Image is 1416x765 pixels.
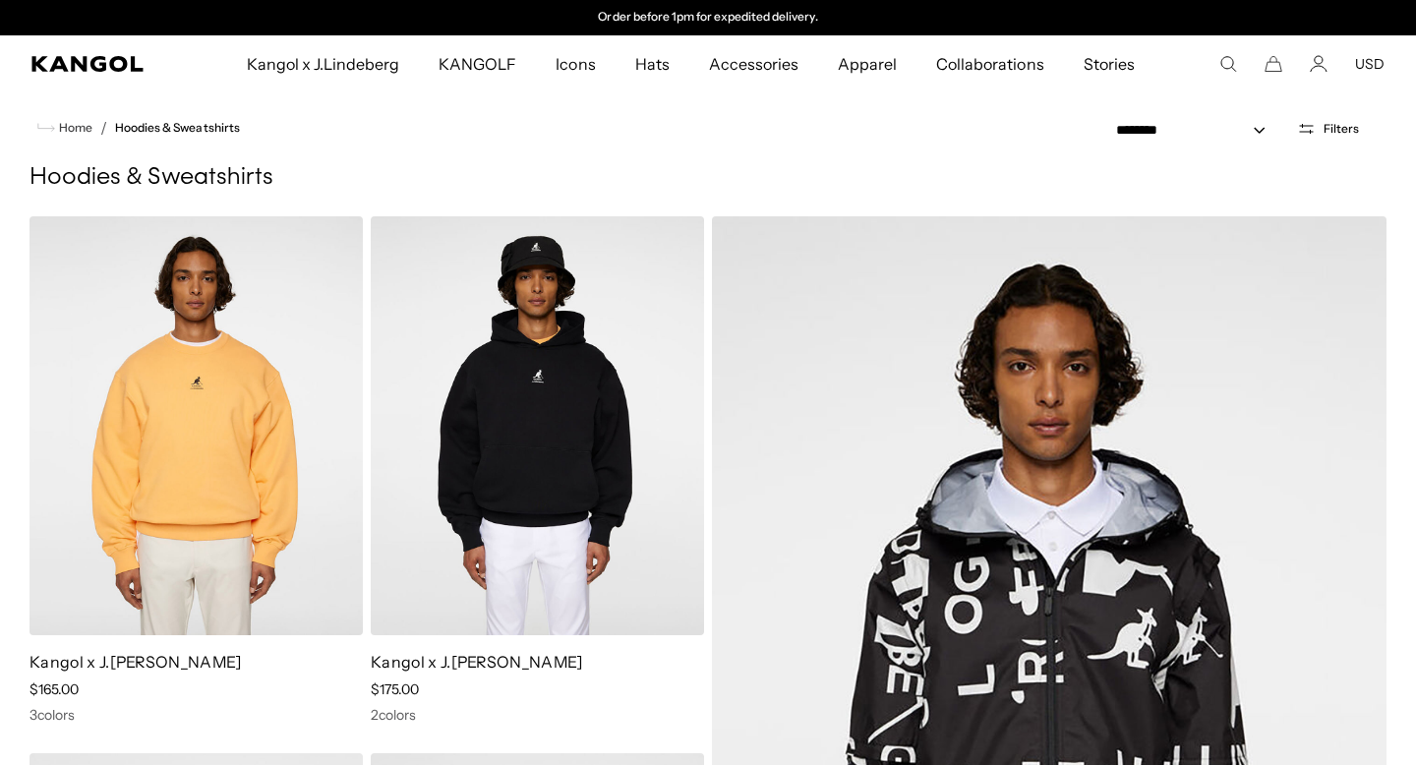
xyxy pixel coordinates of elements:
p: Order before 1pm for expedited delivery. [598,10,817,26]
slideshow-component: Announcement bar [505,10,911,26]
a: Kangol x J.Lindeberg [227,35,420,92]
a: Kangol [31,56,161,72]
span: Home [55,121,92,135]
a: Hoodies & Sweatshirts [115,121,240,135]
summary: Search here [1219,55,1237,73]
img: Kangol x J.Lindeberg Roberto Hoodie [371,216,704,635]
div: 3 colors [29,706,363,724]
div: 2 of 2 [505,10,911,26]
a: Apparel [818,35,916,92]
a: Stories [1064,35,1154,92]
span: Apparel [838,35,897,92]
span: $165.00 [29,680,79,698]
a: Kangol x J.[PERSON_NAME] [29,652,242,672]
div: Announcement [505,10,911,26]
span: Collaborations [936,35,1043,92]
li: / [92,116,107,140]
span: Hats [635,35,670,92]
select: Sort by: Featured [1108,120,1285,141]
span: Icons [556,35,595,92]
span: KANGOLF [439,35,516,92]
a: Hats [616,35,689,92]
div: 2 colors [371,706,704,724]
span: Filters [1324,122,1359,136]
a: Account [1310,55,1327,73]
span: Stories [1084,35,1135,92]
img: Kangol x J.Lindeberg Roberto Crewneck [29,216,363,635]
button: Cart [1265,55,1282,73]
a: Icons [536,35,615,92]
span: $175.00 [371,680,419,698]
span: Accessories [709,35,798,92]
h1: Hoodies & Sweatshirts [29,163,1386,193]
a: Accessories [689,35,818,92]
button: USD [1355,55,1385,73]
a: Collaborations [916,35,1063,92]
span: Kangol x J.Lindeberg [247,35,400,92]
a: Home [37,119,92,137]
a: Kangol x J.[PERSON_NAME] [371,652,583,672]
a: KANGOLF [419,35,536,92]
button: Open filters [1285,120,1371,138]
